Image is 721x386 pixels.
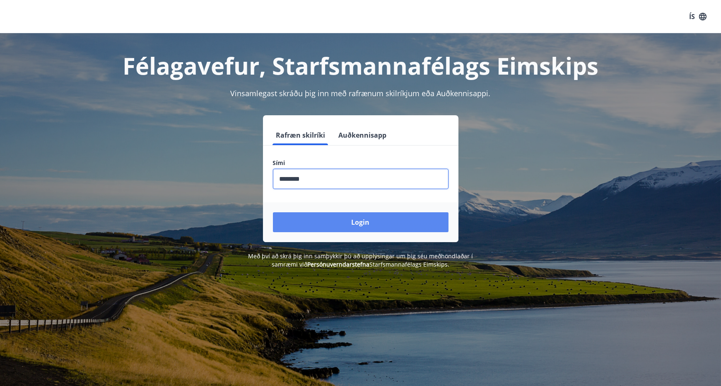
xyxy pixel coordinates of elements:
[248,252,473,268] span: Með því að skrá þig inn samþykkir þú að upplýsingar um þig séu meðhöndlaðar í samræmi við Starfsm...
[273,125,329,145] button: Rafræn skilríki
[273,159,449,167] label: Sími
[72,50,649,81] h1: Félagavefur, Starfsmannafélags Eimskips
[335,125,390,145] button: Auðkennisapp
[273,212,449,232] button: Login
[685,9,711,24] button: ÍS
[307,260,369,268] a: Persónuverndarstefna
[231,88,491,98] span: Vinsamlegast skráðu þig inn með rafrænum skilríkjum eða Auðkennisappi.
